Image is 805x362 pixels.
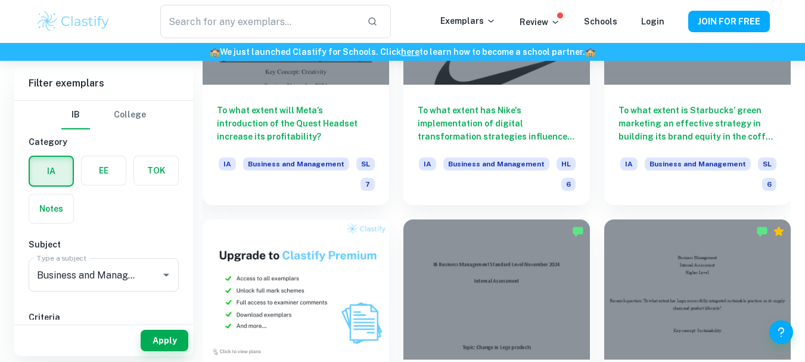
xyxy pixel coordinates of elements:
[29,311,179,324] h6: Criteria
[356,157,375,171] span: SL
[756,225,768,237] img: Marked
[620,157,638,171] span: IA
[14,67,193,100] h6: Filter exemplars
[2,45,803,58] h6: We just launched Clastify for Schools. Click to learn how to become a school partner.
[758,157,776,171] span: SL
[114,101,146,129] button: College
[418,104,576,143] h6: To what extent has Nike's implementation of digital transformation strategies influenced its e-co...
[618,104,776,143] h6: To what extent is Starbucks’ green marketing an effective strategy in building its brand equity i...
[158,267,175,283] button: Open
[243,157,349,171] span: Business and Management
[203,219,389,360] img: Thumbnail
[585,47,595,57] span: 🏫
[401,47,419,57] a: here
[82,156,126,185] button: EE
[30,157,73,185] button: IA
[61,101,90,129] button: IB
[219,157,236,171] span: IA
[36,10,111,33] img: Clastify logo
[134,156,178,185] button: TOK
[443,157,549,171] span: Business and Management
[769,320,793,344] button: Help and Feedback
[217,104,375,143] h6: To what extent will Meta’s introduction of the Quest Headset increase its profitability?
[645,157,751,171] span: Business and Management
[688,11,770,32] button: JOIN FOR FREE
[61,101,146,129] div: Filter type choice
[160,5,357,38] input: Search for any exemplars...
[762,178,776,191] span: 6
[641,17,664,26] a: Login
[29,135,179,148] h6: Category
[29,194,73,223] button: Notes
[584,17,617,26] a: Schools
[557,157,576,171] span: HL
[520,16,560,29] p: Review
[141,330,188,351] button: Apply
[29,238,179,251] h6: Subject
[561,178,576,191] span: 6
[773,225,785,237] div: Premium
[360,178,375,191] span: 7
[440,14,496,27] p: Exemplars
[210,47,220,57] span: 🏫
[419,157,436,171] span: IA
[37,253,86,263] label: Type a subject
[572,225,584,237] img: Marked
